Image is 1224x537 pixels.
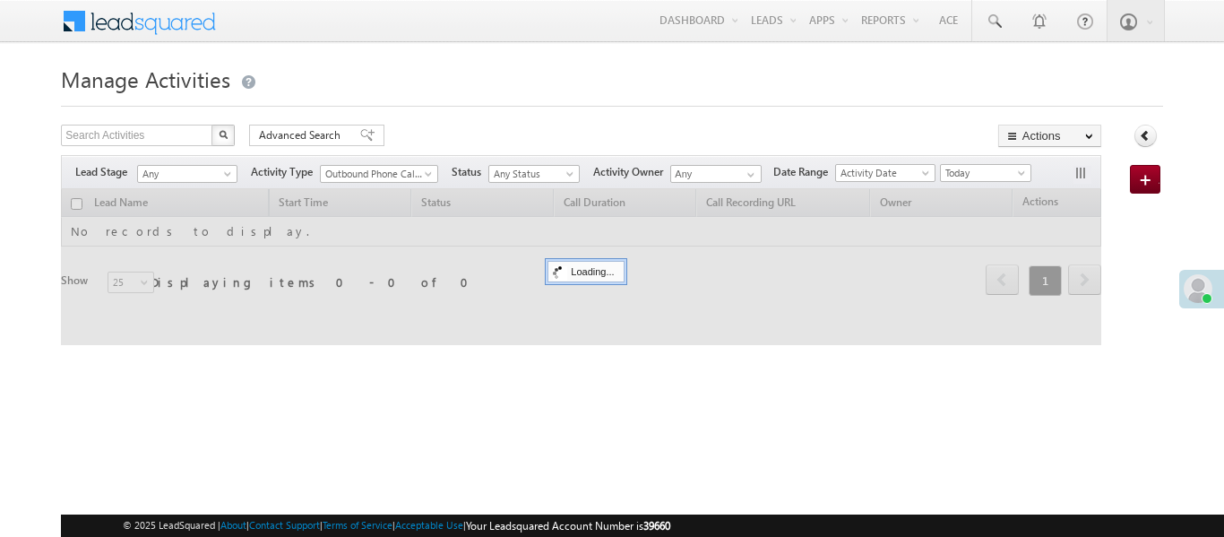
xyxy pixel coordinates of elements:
span: Activity Owner [593,164,670,180]
span: Activity Type [251,164,320,180]
a: Terms of Service [323,519,392,531]
a: About [220,519,246,531]
span: © 2025 LeadSquared | | | | | [123,517,670,534]
button: Actions [998,125,1101,147]
span: Activity Date [836,165,929,181]
div: Loading... [547,261,624,282]
span: Manage Activities [61,65,230,93]
a: Today [940,164,1031,182]
a: Acceptable Use [395,519,463,531]
a: Any Status [488,165,580,183]
span: Outbound Phone Call Activity [321,166,429,182]
input: Type to Search [670,165,762,183]
a: Contact Support [249,519,320,531]
a: Any [137,165,237,183]
span: Lead Stage [75,164,134,180]
img: Search [219,130,228,139]
span: Your Leadsquared Account Number is [466,519,670,533]
a: Activity Date [835,164,935,182]
a: Outbound Phone Call Activity [320,165,438,183]
span: Any Status [489,166,574,182]
span: 39660 [643,519,670,533]
span: Status [452,164,488,180]
span: Any [138,166,231,182]
span: Today [941,165,1026,181]
span: Date Range [773,164,835,180]
span: Advanced Search [259,127,346,143]
a: Show All Items [737,166,760,184]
